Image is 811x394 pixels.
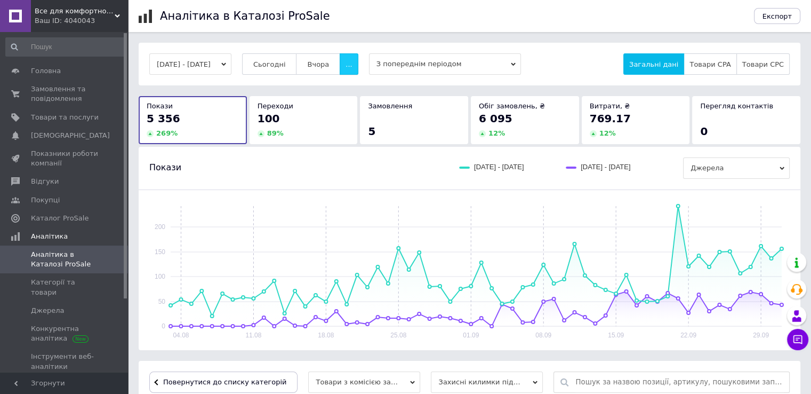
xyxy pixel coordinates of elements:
span: 12 % [599,129,616,137]
span: Витрати, ₴ [590,102,630,110]
span: Покупці [31,195,60,205]
span: Головна [31,66,61,76]
span: Перегляд контактів [700,102,773,110]
button: Загальні дані [623,53,684,75]
button: [DATE] - [DATE] [149,53,231,75]
span: ... [346,60,352,68]
button: Чат з покупцем [787,329,808,350]
text: 08.09 [535,332,551,339]
span: 5 356 [147,112,180,125]
text: 150 [155,248,165,256]
text: 11.08 [245,332,261,339]
span: Повернутися до списку категорій [160,378,286,386]
span: 5 [368,125,375,138]
h1: Аналітика в Каталозі ProSale [160,10,330,22]
span: З попереднім періодом [369,53,521,75]
span: Відгуки [31,177,59,186]
button: Товари CPA [684,53,736,75]
span: Каталог ProSale [31,214,89,223]
span: Конкурентна аналітика [31,324,99,343]
span: Інструменти веб-аналітики [31,352,99,371]
input: Пошук [5,37,126,57]
span: Товари CPC [742,60,784,68]
span: Замовлення [368,102,412,110]
div: Ваш ID: 4040043 [35,16,128,26]
text: 25.08 [390,332,406,339]
span: 0 [700,125,708,138]
text: 18.08 [318,332,334,339]
button: Вчора [296,53,340,75]
button: ... [340,53,358,75]
span: Вчора [307,60,329,68]
span: Джерела [31,306,64,316]
button: Сьогодні [242,53,297,75]
span: Експорт [762,12,792,20]
span: Аналітика в Каталозі ProSale [31,250,99,269]
span: Покази [147,102,173,110]
span: Обіг замовлень, ₴ [479,102,545,110]
span: Захисні килимки під крісла [431,372,543,393]
span: [DEMOGRAPHIC_DATA] [31,131,110,140]
span: Сьогодні [253,60,286,68]
button: Повернутися до списку категорій [149,372,298,393]
span: 89 % [267,129,284,137]
text: 22.09 [680,332,696,339]
span: 100 [258,112,280,125]
text: 50 [158,298,166,305]
span: 769.17 [590,112,631,125]
span: 6 095 [479,112,512,125]
text: 0 [162,322,165,330]
text: 15.09 [608,332,624,339]
text: 04.08 [173,332,189,339]
input: Пошук за назвою позиції, артикулу, пошуковими запитами [575,372,784,392]
span: Аналітика [31,232,68,241]
span: Показники роботи компанії [31,149,99,168]
span: Загальні дані [629,60,678,68]
span: Товари CPA [689,60,730,68]
span: Категорії та товари [31,278,99,297]
button: Товари CPC [736,53,790,75]
text: 29.09 [753,332,769,339]
span: Все для комфортного та продуктивного робочого місця вдома чи в офісі [35,6,115,16]
text: 200 [155,223,165,231]
text: 100 [155,273,165,280]
span: Товари з комісією за замовлення [308,372,420,393]
span: 269 % [156,129,178,137]
span: 12 % [488,129,505,137]
span: Замовлення та повідомлення [31,84,99,104]
span: Джерела [683,157,790,179]
span: Покази [149,162,181,174]
span: Переходи [258,102,293,110]
span: Товари та послуги [31,113,99,122]
button: Експорт [754,8,801,24]
text: 01.09 [463,332,479,339]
